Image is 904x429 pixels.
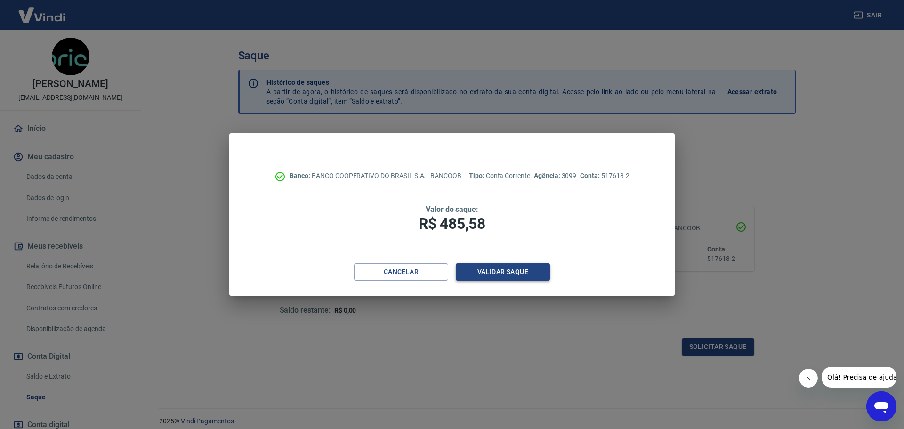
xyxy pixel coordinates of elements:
[822,367,896,388] iframe: Mensagem da empresa
[469,172,486,179] span: Tipo:
[290,171,461,181] p: BANCO COOPERATIVO DO BRASIL S.A. - BANCOOB
[580,172,601,179] span: Conta:
[799,369,818,388] iframe: Fechar mensagem
[580,171,629,181] p: 517618-2
[534,171,576,181] p: 3099
[866,391,896,421] iframe: Botão para abrir a janela de mensagens
[469,171,530,181] p: Conta Corrente
[6,7,79,14] span: Olá! Precisa de ajuda?
[290,172,312,179] span: Banco:
[426,205,478,214] span: Valor do saque:
[354,263,448,281] button: Cancelar
[419,215,485,233] span: R$ 485,58
[456,263,550,281] button: Validar saque
[534,172,562,179] span: Agência:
